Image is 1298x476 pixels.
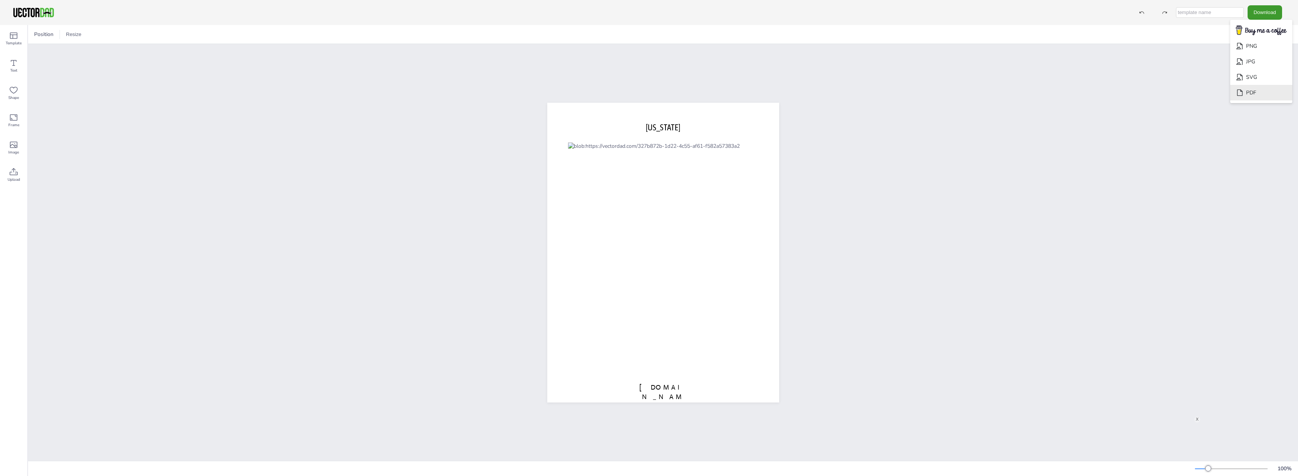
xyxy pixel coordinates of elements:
[6,40,22,46] span: Template
[1230,85,1292,100] li: PDF
[8,149,19,155] span: Image
[1194,417,1200,423] div: X
[8,122,19,128] span: Frame
[1193,416,1290,470] div: Video Player
[1248,5,1282,19] button: Download
[8,95,19,101] span: Shape
[1230,54,1292,69] li: JPG
[63,28,85,41] button: Resize
[12,7,55,18] img: VectorDad-1.png
[1230,38,1292,54] li: PNG
[33,31,55,38] span: Position
[1230,20,1292,103] ul: Download
[8,177,20,183] span: Upload
[1230,69,1292,85] li: SVG
[646,122,680,132] span: [US_STATE]
[639,383,686,410] span: [DOMAIN_NAME]
[10,67,17,74] span: Text
[1231,23,1292,38] img: buymecoffee.png
[1176,7,1244,18] input: template name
